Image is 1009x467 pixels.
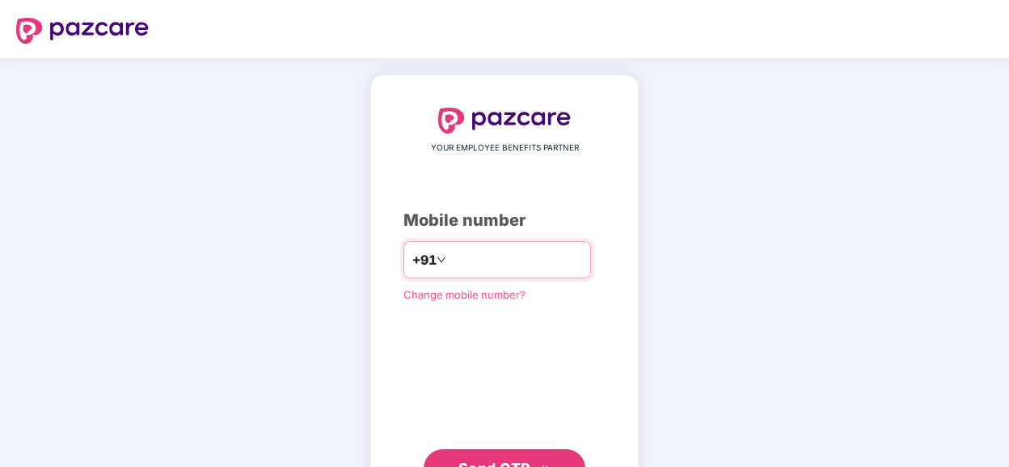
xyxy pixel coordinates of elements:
img: logo [438,108,571,134]
span: +91 [412,250,437,270]
span: down [437,255,446,265]
a: Change mobile number? [403,288,526,301]
img: logo [16,18,149,44]
div: Mobile number [403,208,606,233]
span: YOUR EMPLOYEE BENEFITS PARTNER [431,142,579,155]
